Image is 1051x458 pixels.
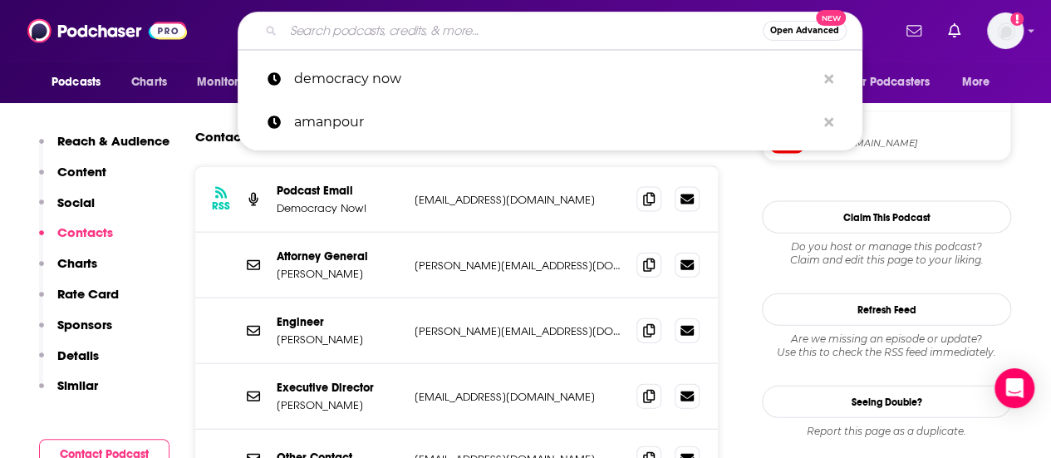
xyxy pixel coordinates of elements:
[277,267,401,281] p: [PERSON_NAME]
[39,347,99,378] button: Details
[415,193,623,207] p: [EMAIL_ADDRESS][DOMAIN_NAME]
[811,121,1004,135] span: YouTube
[277,381,401,395] p: Executive Director
[277,315,401,329] p: Engineer
[294,57,816,101] p: democracy now
[839,66,954,98] button: open menu
[40,66,122,98] button: open menu
[57,195,95,210] p: Social
[39,164,106,195] button: Content
[950,66,1011,98] button: open menu
[57,317,112,332] p: Sponsors
[277,398,401,412] p: [PERSON_NAME]
[39,195,95,225] button: Social
[850,71,930,94] span: For Podcasters
[762,293,1011,326] button: Refresh Feed
[39,286,119,317] button: Rate Card
[769,119,1004,154] a: YouTube[URL][DOMAIN_NAME]
[987,12,1024,49] button: Show profile menu
[185,66,277,98] button: open menu
[1010,12,1024,26] svg: Add a profile image
[762,240,1011,267] div: Claim and edit this page to your liking.
[816,10,846,26] span: New
[39,377,98,408] button: Similar
[415,390,623,404] p: [EMAIL_ADDRESS][DOMAIN_NAME]
[39,133,169,164] button: Reach & Audience
[762,332,1011,359] div: Are we missing an episode or update? Use this to check the RSS feed immediately.
[811,137,1004,150] span: https://www.youtube.com/@DemocracyNow
[57,377,98,393] p: Similar
[57,133,169,149] p: Reach & Audience
[212,199,230,213] h3: RSS
[277,201,401,215] p: Democracy Now!
[57,255,97,271] p: Charts
[57,286,119,302] p: Rate Card
[770,27,839,35] span: Open Advanced
[27,15,187,47] img: Podchaser - Follow, Share and Rate Podcasts
[415,324,623,338] p: [PERSON_NAME][EMAIL_ADDRESS][DOMAIN_NAME]
[195,121,251,153] h2: Contacts
[415,259,623,273] p: [PERSON_NAME][EMAIL_ADDRESS][DOMAIN_NAME]
[762,425,1011,438] div: Report this page as a duplicate.
[987,12,1024,49] span: Logged in as ShannonHennessey
[57,224,113,240] p: Contacts
[277,249,401,263] p: Attorney General
[763,21,847,41] button: Open AdvancedNew
[197,71,256,94] span: Monitoring
[995,368,1034,408] div: Open Intercom Messenger
[57,164,106,180] p: Content
[238,101,862,144] a: amanpour
[762,201,1011,234] button: Claim This Podcast
[39,224,113,255] button: Contacts
[987,12,1024,49] img: User Profile
[39,255,97,286] button: Charts
[283,17,763,44] input: Search podcasts, credits, & more...
[294,101,816,144] p: amanpour
[962,71,990,94] span: More
[277,332,401,347] p: [PERSON_NAME]
[238,12,862,50] div: Search podcasts, credits, & more...
[238,57,862,101] a: democracy now
[277,184,401,198] p: Podcast Email
[941,17,967,45] a: Show notifications dropdown
[52,71,101,94] span: Podcasts
[900,17,928,45] a: Show notifications dropdown
[131,71,167,94] span: Charts
[57,347,99,363] p: Details
[762,386,1011,418] a: Seeing Double?
[762,240,1011,254] span: Do you host or manage this podcast?
[39,317,112,347] button: Sponsors
[120,66,177,98] a: Charts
